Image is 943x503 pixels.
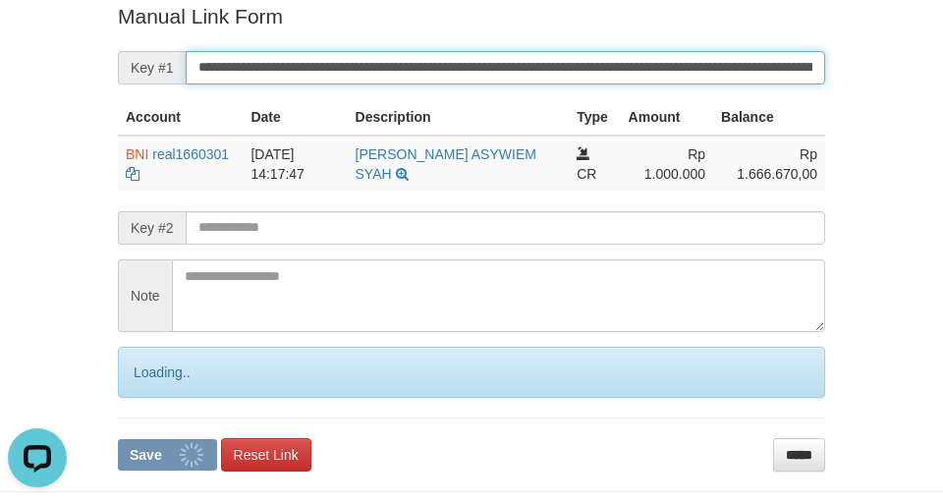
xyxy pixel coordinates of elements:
a: Reset Link [221,438,311,472]
span: Save [130,447,162,463]
span: Note [118,259,172,332]
button: Open LiveChat chat widget [8,8,67,67]
a: real1660301 [152,146,229,162]
p: Manual Link Form [118,2,825,30]
td: [DATE] 14:17:47 [243,136,347,192]
span: Key #2 [118,211,186,245]
div: Loading.. [118,347,825,398]
th: Description [348,99,570,136]
th: Balance [713,99,825,136]
a: Copy real1660301 to clipboard [126,166,139,182]
button: Save [118,439,217,471]
th: Account [118,99,243,136]
th: Amount [621,99,713,136]
td: Rp 1.000.000 [621,136,713,192]
span: BNI [126,146,148,162]
th: Type [569,99,620,136]
span: CR [577,166,596,182]
a: [PERSON_NAME] ASYWIEM SYAH [356,146,536,182]
span: Reset Link [234,447,299,463]
span: Key #1 [118,51,186,84]
td: Rp 1.666.670,00 [713,136,825,192]
th: Date [243,99,347,136]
